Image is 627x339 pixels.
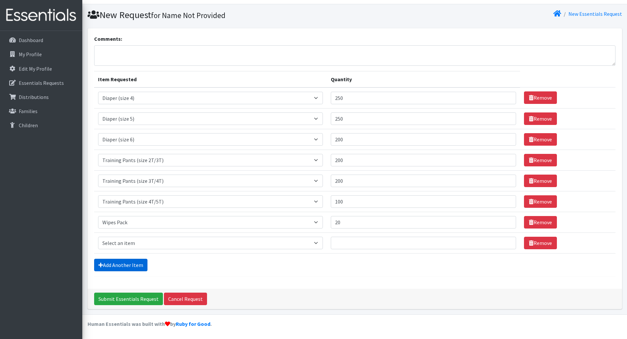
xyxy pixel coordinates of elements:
a: Families [3,105,80,118]
img: HumanEssentials [3,4,80,26]
input: Submit Essentials Request [94,293,163,305]
a: Remove [524,195,557,208]
p: Families [19,108,38,114]
h1: New Request [88,9,353,21]
strong: Human Essentials was built with by . [88,321,212,327]
a: Edit My Profile [3,62,80,75]
a: New Essentials Request [568,11,622,17]
p: My Profile [19,51,42,58]
label: Comments: [94,35,122,43]
a: Remove [524,133,557,146]
a: Remove [524,154,557,166]
a: Remove [524,237,557,249]
a: Remove [524,112,557,125]
a: Add Another Item [94,259,147,271]
a: Ruby for Good [176,321,210,327]
a: Remove [524,175,557,187]
p: Distributions [19,94,49,100]
th: Item Requested [94,71,327,87]
a: Dashboard [3,34,80,47]
a: Children [3,119,80,132]
p: Dashboard [19,37,43,43]
a: Essentials Requests [3,76,80,89]
a: Remove [524,91,557,104]
p: Edit My Profile [19,65,52,72]
p: Children [19,122,38,129]
a: Cancel Request [164,293,207,305]
th: Quantity [327,71,520,87]
a: Remove [524,216,557,229]
small: for Name Not Provided [151,11,225,20]
p: Essentials Requests [19,80,64,86]
a: Distributions [3,90,80,104]
a: My Profile [3,48,80,61]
